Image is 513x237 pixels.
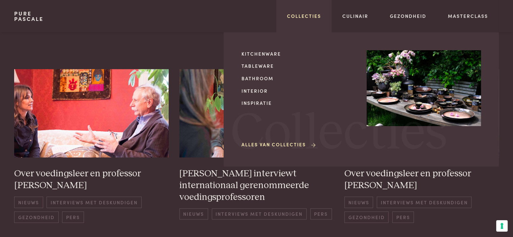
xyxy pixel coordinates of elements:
[310,208,332,219] span: Pers
[14,197,43,208] span: Nieuws
[241,99,356,107] a: Inspiratie
[14,69,169,157] img: Feeling20-20Walter20Willett202201600x755_1.jpg
[14,69,169,223] a: Feeling20-20Walter20Willett202201600x755_1.jpg Over voedingsleer en professor [PERSON_NAME] Nieuw...
[14,11,44,22] a: PurePascale
[14,211,58,223] span: Gezondheid
[14,168,169,191] h3: Over voedingsleer en professor [PERSON_NAME]
[496,220,508,232] button: Uw voorkeuren voor toestemming voor trackingtechnologieën
[344,168,499,191] h3: Over voedingsleer en professor [PERSON_NAME]
[342,12,368,20] a: Culinair
[241,62,356,69] a: Tableware
[179,168,334,203] h3: [PERSON_NAME] interviewt internationaal gerenommeerde voedingsprofessoren
[179,69,334,157] img: Pascale20en20Walter20Willett20220sRGB.jpg
[287,12,321,20] a: Collecties
[241,141,317,148] a: Alles van Collecties
[344,211,389,223] span: Gezondheid
[62,211,84,223] span: Pers
[392,211,414,223] span: Pers
[390,12,426,20] a: Gezondheid
[448,12,488,20] a: Masterclass
[241,87,356,94] a: Interior
[179,208,208,219] span: Nieuws
[241,50,356,57] a: Kitchenware
[231,108,447,159] span: Collecties
[212,208,307,219] span: Interviews met deskundigen
[47,197,141,208] span: Interviews met deskundigen
[377,197,472,208] span: Interviews met deskundigen
[241,75,356,82] a: Bathroom
[179,69,334,223] a: Pascale20en20Walter20Willett20220sRGB.jpg [PERSON_NAME] interviewt internationaal gerenommeerde v...
[344,197,373,208] span: Nieuws
[367,50,481,126] img: Collecties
